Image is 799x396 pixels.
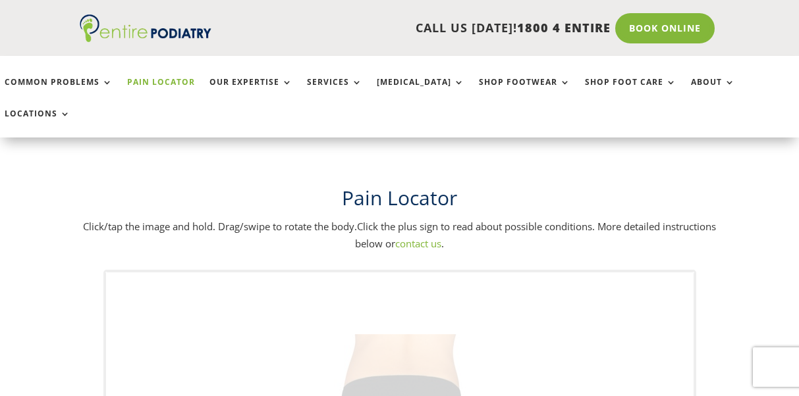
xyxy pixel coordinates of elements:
h1: Pain Locator [80,184,719,218]
span: Click/tap the image and hold. Drag/swipe to rotate the body. [83,220,357,233]
a: Shop Footwear [479,78,570,106]
a: contact us [395,237,441,250]
a: Pain Locator [127,78,195,106]
a: Shop Foot Care [585,78,676,106]
p: CALL US [DATE]! [222,20,610,37]
a: Our Expertise [209,78,292,106]
a: Services [307,78,362,106]
a: About [691,78,735,106]
a: Locations [5,109,70,137]
img: logo (1) [80,14,211,42]
a: Book Online [615,13,715,43]
a: [MEDICAL_DATA] [377,78,464,106]
a: Common Problems [5,78,113,106]
a: Entire Podiatry [80,32,211,45]
span: 1800 4 ENTIRE [517,20,611,36]
span: Click the plus sign to read about possible conditions. More detailed instructions below or . [355,220,716,250]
